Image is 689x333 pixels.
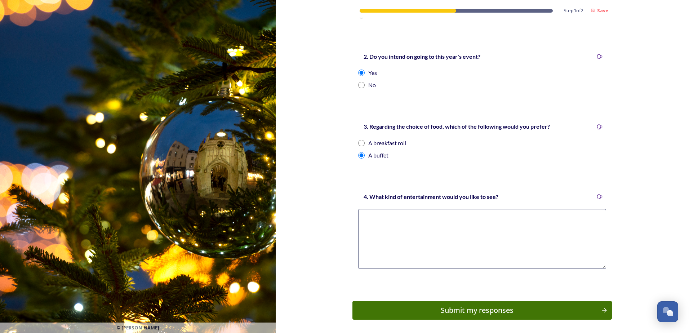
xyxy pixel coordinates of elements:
strong: 4. What kind of entertainment would you like to see? [364,193,498,200]
strong: 3. Regarding the choice of food, which of the following would you prefer? [364,123,550,130]
button: Open Chat [657,301,678,322]
span: Step 1 of 2 [564,7,583,14]
div: No [368,81,376,89]
div: A buffet [368,151,388,160]
button: Continue [352,301,612,320]
strong: Save [597,7,608,14]
div: Submit my responses [356,305,597,316]
div: Yes [368,68,377,77]
div: A breakfast roll [368,139,406,147]
span: © [PERSON_NAME] [116,324,159,331]
strong: 2. Do you intend on going to this year's event? [364,53,480,60]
